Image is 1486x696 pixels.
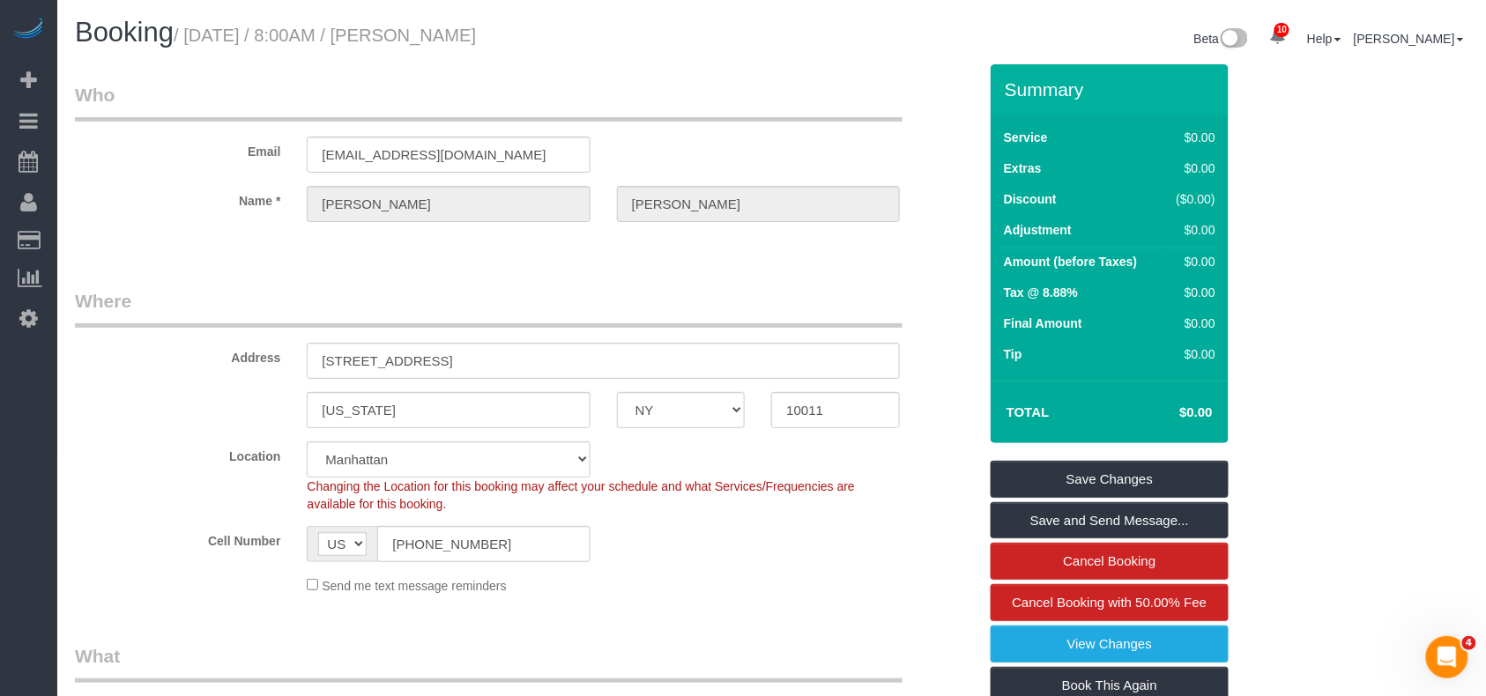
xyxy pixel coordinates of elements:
a: Save Changes [991,461,1229,498]
input: Last Name [617,186,900,222]
strong: Total [1007,404,1050,419]
div: $0.00 [1169,315,1215,332]
input: Zip Code [771,392,900,428]
a: Cancel Booking with 50.00% Fee [991,584,1229,621]
a: Beta [1194,32,1249,46]
a: [PERSON_NAME] [1354,32,1464,46]
small: / [DATE] / 8:00AM / [PERSON_NAME] [174,26,476,45]
a: Save and Send Message... [991,502,1229,539]
legend: Where [75,288,903,328]
span: Booking [75,17,174,48]
legend: Who [75,82,903,122]
label: Service [1004,129,1048,146]
span: Send me text message reminders [322,579,506,593]
label: Email [62,137,293,160]
label: Tax @ 8.88% [1004,284,1078,301]
input: Cell Number [377,526,590,562]
span: 4 [1462,636,1476,650]
label: Name * [62,186,293,210]
label: Final Amount [1004,315,1082,332]
div: $0.00 [1169,221,1215,239]
label: Cell Number [62,526,293,550]
label: Tip [1004,345,1022,363]
span: Cancel Booking with 50.00% Fee [1013,595,1207,610]
span: Changing the Location for this booking may affect your schedule and what Services/Frequencies are... [307,479,855,511]
a: Cancel Booking [991,543,1229,580]
a: View Changes [991,626,1229,663]
img: New interface [1219,28,1248,51]
div: $0.00 [1169,129,1215,146]
label: Address [62,343,293,367]
h3: Summary [1005,79,1220,100]
div: $0.00 [1169,284,1215,301]
label: Location [62,441,293,465]
a: Help [1307,32,1341,46]
label: Extras [1004,159,1042,177]
div: ($0.00) [1169,190,1215,208]
a: 10 [1260,18,1295,56]
label: Discount [1004,190,1057,208]
input: City [307,392,590,428]
input: First Name [307,186,590,222]
iframe: Intercom live chat [1426,636,1468,678]
img: Automaid Logo [11,18,46,42]
label: Amount (before Taxes) [1004,253,1137,270]
label: Adjustment [1004,221,1072,239]
div: $0.00 [1169,159,1215,177]
input: Email [307,137,590,173]
legend: What [75,643,903,683]
div: $0.00 [1169,345,1215,363]
h4: $0.00 [1127,405,1213,420]
span: 10 [1274,23,1289,37]
div: $0.00 [1169,253,1215,270]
